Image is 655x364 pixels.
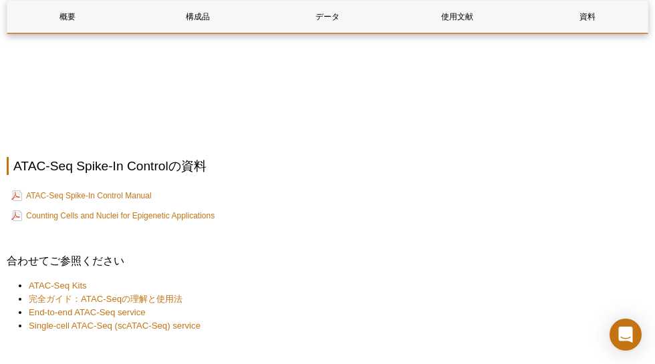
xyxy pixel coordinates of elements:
div: Open Intercom Messenger [610,319,642,351]
a: 構成品 [137,1,257,33]
a: 資料 [527,1,648,33]
a: ATAC-Seq Kits [29,279,87,293]
a: ATAC-Seq Spike-In Control Manual [11,188,152,204]
a: 完全ガイド：ATAC-Seqの理解と使用法 [29,293,182,306]
a: 使用文献 [397,1,517,33]
h2: ATAC-Seq Spike-In Controlの資料 [7,157,648,175]
a: Counting Cells and Nuclei for Epigenetic Applications [11,208,215,224]
a: 概要 [7,1,128,33]
a: End-to-end ATAC-Seq service [29,306,146,319]
a: Single-cell ATAC-Seq (scATAC-Seq) service [29,319,201,333]
a: データ [267,1,388,33]
h3: 合わせてご参照ください [7,253,648,269]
